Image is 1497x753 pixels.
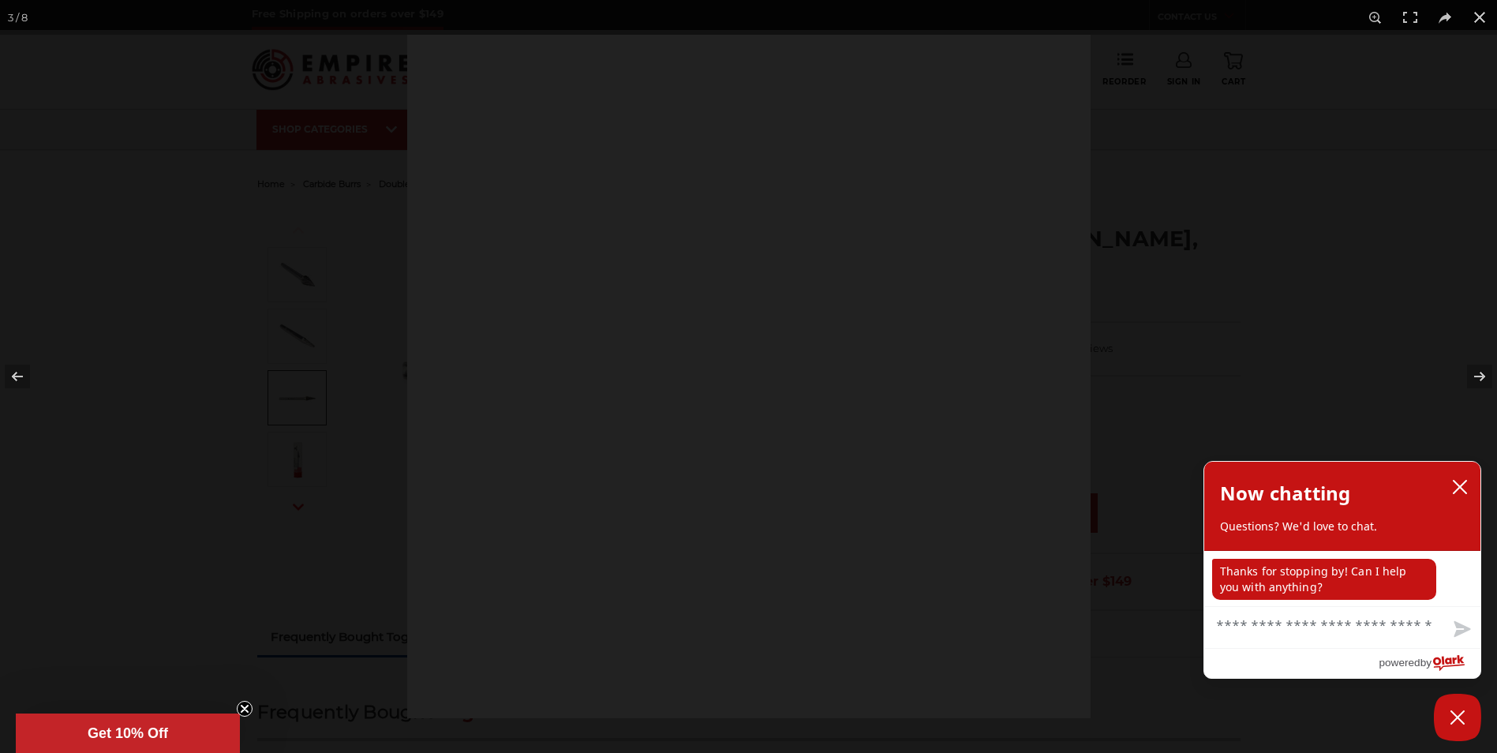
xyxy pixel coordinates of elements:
h2: Now chatting [1220,478,1350,509]
p: Questions? We'd love to chat. [1220,519,1465,534]
span: Get 10% Off [88,725,168,741]
button: Close Chatbox [1434,694,1481,741]
p: Thanks for stopping by! Can I help you with anything? [1212,559,1436,600]
button: Send message [1441,612,1480,648]
span: by [1420,653,1432,672]
div: chat [1204,551,1480,606]
div: olark chatbox [1203,461,1481,679]
span: powered [1379,653,1420,672]
div: Get 10% OffClose teaser [16,714,240,753]
button: Close teaser [237,701,253,717]
button: Next (arrow right) [1442,337,1497,416]
a: Powered by Olark [1379,649,1480,678]
button: close chatbox [1447,475,1473,499]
